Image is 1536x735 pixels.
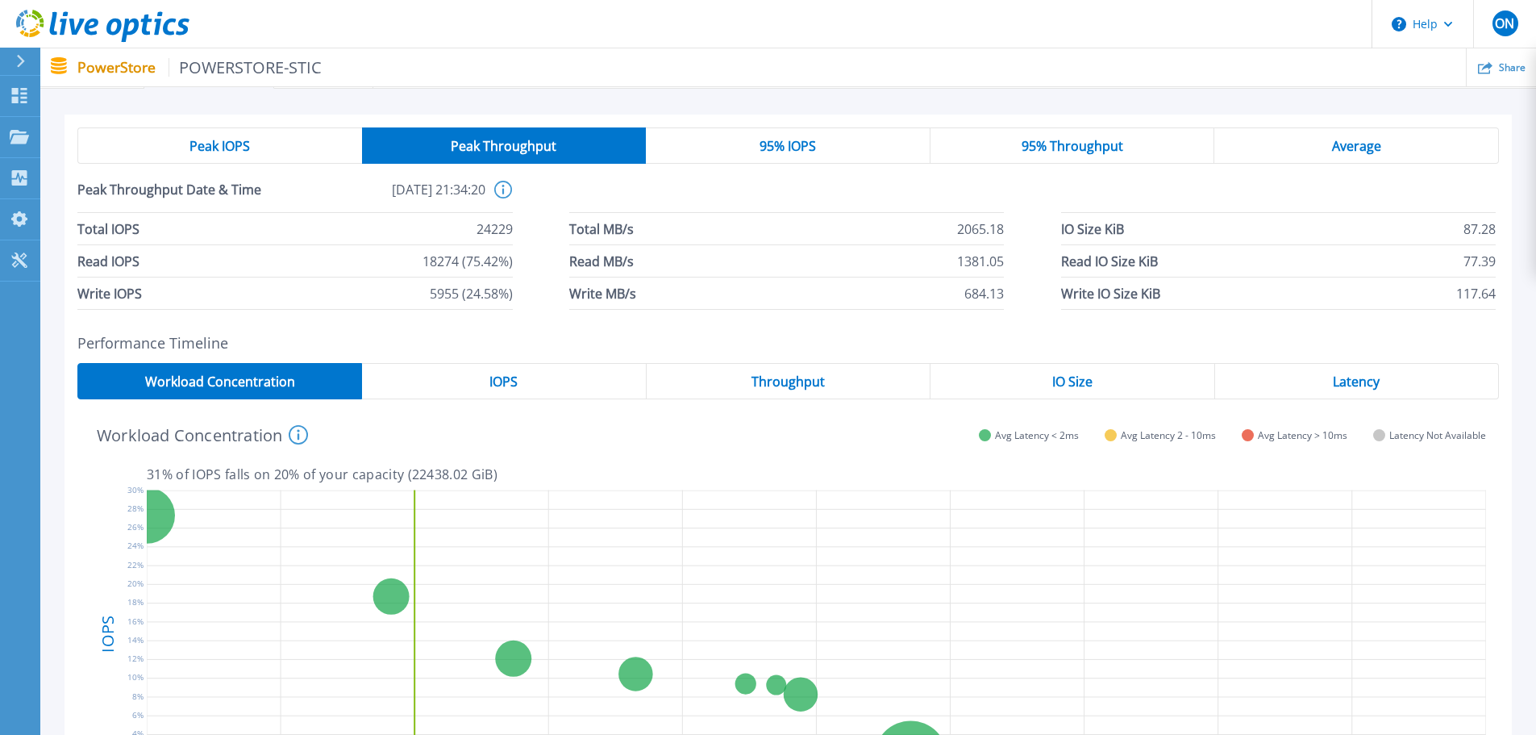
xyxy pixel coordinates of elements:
span: 1381.05 [957,245,1004,277]
span: Peak Throughput Date & Time [77,181,281,212]
span: 2065.18 [957,213,1004,244]
h2: Performance Timeline [77,335,1499,352]
span: Total MB/s [569,213,634,244]
span: 684.13 [964,278,1004,309]
span: Read IO Size KiB [1061,245,1158,277]
text: 8% [132,690,144,701]
span: Avg Latency 2 - 10ms [1121,429,1216,441]
h4: IOPS [100,573,116,694]
span: Peak Throughput [451,140,556,152]
span: ON [1495,17,1514,30]
text: 22% [127,558,144,570]
span: Throughput [751,375,825,388]
span: 77.39 [1463,245,1496,277]
span: Latency Not Available [1389,429,1486,441]
span: Workload Concentration [145,375,295,388]
span: Average [1332,140,1381,152]
span: IO Size KiB [1061,213,1124,244]
span: 95% IOPS [760,140,816,152]
span: Latency [1333,375,1380,388]
span: Read IOPS [77,245,139,277]
span: [DATE] 21:34:20 [281,181,485,212]
span: 5955 (24.58%) [430,278,513,309]
span: Write IO Size KiB [1061,278,1160,309]
p: 31 % of IOPS falls on 20 % of your capacity ( 22438.02 GiB ) [147,467,1486,482]
span: 95% Throughput [1022,140,1123,152]
span: POWERSTORE-STIC [169,58,323,77]
p: PowerStore [77,58,323,77]
span: Peak IOPS [189,140,250,152]
span: Share [1499,63,1526,73]
span: Total IOPS [77,213,139,244]
text: 28% [127,503,144,514]
span: IO Size [1052,375,1093,388]
span: Avg Latency > 10ms [1258,429,1347,441]
span: 87.28 [1463,213,1496,244]
span: 117.64 [1456,278,1496,309]
text: 26% [127,521,144,532]
span: Write MB/s [569,278,636,309]
text: 30% [127,483,144,495]
h4: Workload Concentration [97,425,308,445]
text: 6% [132,709,144,720]
span: Read MB/s [569,245,634,277]
span: Avg Latency < 2ms [995,429,1079,441]
span: 18274 (75.42%) [423,245,513,277]
span: Write IOPS [77,278,142,309]
span: IOPS [489,375,518,388]
text: 24% [127,540,144,551]
span: 24229 [477,213,513,244]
